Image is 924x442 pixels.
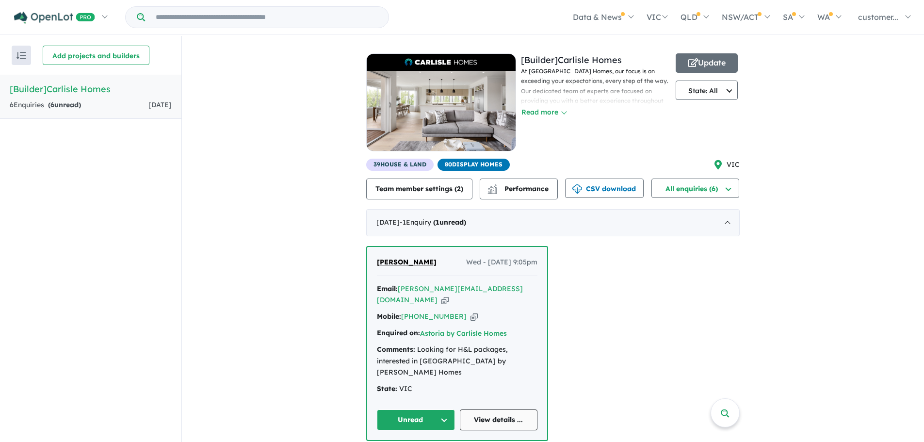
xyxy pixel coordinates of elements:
[651,179,739,198] button: All enquiries (6)
[438,159,510,171] span: 80 Display Homes
[400,218,466,227] span: - 1 Enquir y
[488,184,497,190] img: line-chart.svg
[460,409,538,430] a: View details ...
[366,159,434,171] span: 39 House & Land
[676,81,738,100] button: State: All
[14,12,95,24] img: Openlot PRO Logo White
[148,100,172,109] span: [DATE]
[377,383,537,395] div: VIC
[367,71,516,151] img: Carlisle Homes
[50,100,54,109] span: 6
[521,66,671,215] p: At [GEOGRAPHIC_DATA] Homes, our focus is on exceeding your expectations, every step of the way. O...
[377,384,397,393] strong: State:
[521,107,567,118] button: Read more
[480,179,558,199] button: Performance
[441,295,449,305] button: Copy
[470,311,478,322] button: Copy
[10,82,172,96] h5: [Builder] Carlisle Homes
[43,46,149,65] button: Add projects and builders
[572,184,582,194] img: download icon
[377,344,537,378] div: Looking for H&L packages, interested in [GEOGRAPHIC_DATA] by [PERSON_NAME] Homes
[48,100,81,109] strong: ( unread)
[565,179,644,198] button: CSV download
[676,53,738,73] button: Update
[420,329,507,338] a: Astoria by Carlisle Homes
[377,284,398,293] strong: Email:
[727,159,740,171] span: VIC
[420,328,507,339] button: Astoria by Carlisle Homes
[377,409,455,430] button: Unread
[377,312,401,321] strong: Mobile:
[521,54,622,65] a: [Builder]Carlisle Homes
[402,56,481,68] img: Carlisle Homes
[377,284,523,305] a: [PERSON_NAME][EMAIL_ADDRESS][DOMAIN_NAME]
[16,52,26,59] img: sort.svg
[487,187,497,194] img: bar-chart.svg
[858,12,898,22] span: customer...
[10,99,81,111] div: 6 Enquir ies
[147,7,387,28] input: Try estate name, suburb, builder or developer
[457,184,461,193] span: 2
[366,53,516,159] a: Carlisle HomesCarlisle Homes
[436,218,439,227] span: 1
[489,184,549,193] span: Performance
[377,345,415,354] strong: Comments:
[433,218,466,227] strong: ( unread)
[401,312,467,321] a: [PHONE_NUMBER]
[377,258,437,266] span: [PERSON_NAME]
[377,328,420,337] strong: Enquired on:
[377,257,437,268] a: [PERSON_NAME]
[366,179,472,199] button: Team member settings (2)
[466,257,537,268] span: Wed - [DATE] 9:05pm
[366,209,740,236] div: [DATE]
